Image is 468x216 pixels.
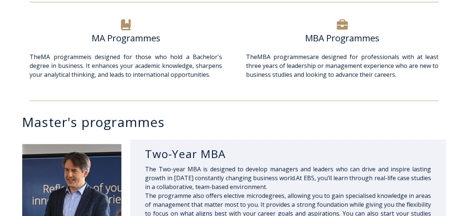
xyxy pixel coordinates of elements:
[145,147,431,161] h3: Two-Year MBA
[30,32,222,44] h6: MA Programmes
[257,53,310,61] a: MBA programmes
[41,53,87,61] a: MA programme
[30,53,222,79] span: The is designed for those who hold a Bachelor's degree in business. It enhances your academic kno...
[246,53,438,79] span: The are designed for professionals with at least three years of leadership or management experien...
[246,32,438,44] h6: MBA Programmes
[22,116,453,128] h3: Master's programmes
